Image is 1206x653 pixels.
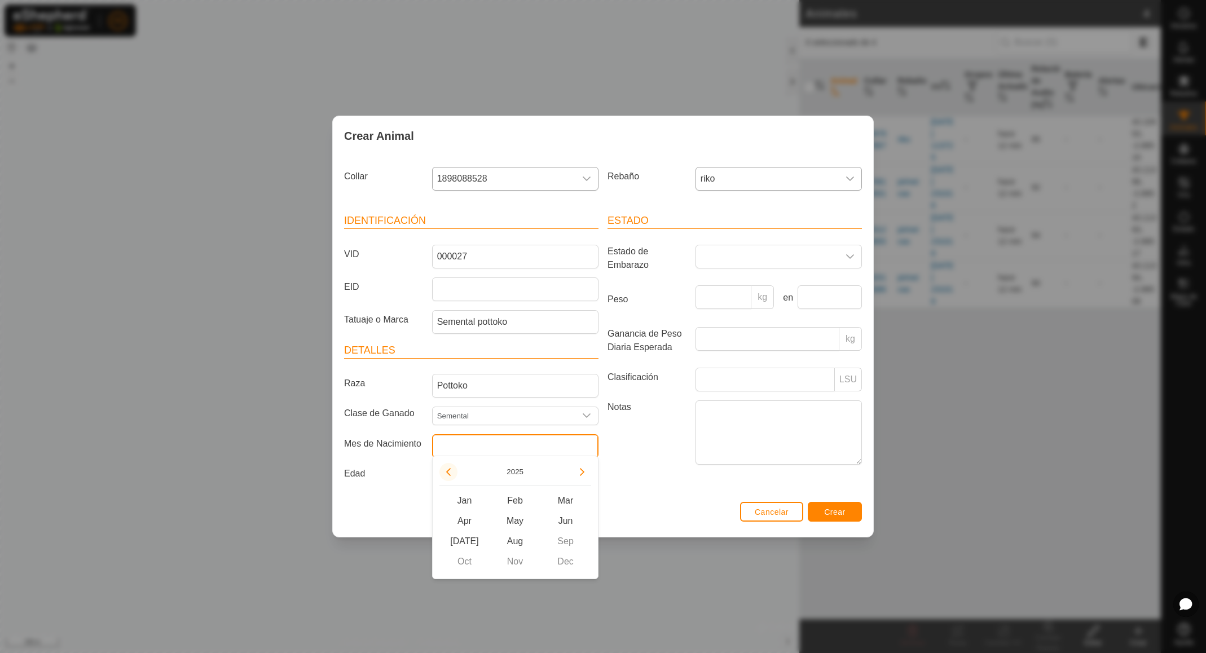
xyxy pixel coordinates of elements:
[540,491,591,511] span: Mar
[439,491,490,511] span: Jan
[490,531,540,551] span: Aug
[603,285,691,314] label: Peso
[603,400,691,464] label: Notas
[824,508,846,517] span: Crear
[603,327,691,354] label: Ganancia de Peso Diaria Esperada
[340,434,428,453] label: Mes de Nacimiento
[340,277,428,297] label: EID
[755,508,789,517] span: Cancelar
[340,310,428,329] label: Tatuaje o Marca
[490,511,540,531] span: May
[340,245,428,264] label: VID
[608,213,862,229] header: Estado
[502,465,528,478] button: Choose Year
[839,167,861,190] div: dropdown trigger
[839,245,861,268] div: dropdown trigger
[573,463,591,481] button: Next Year
[340,407,428,421] label: Clase de Ganado
[603,245,691,272] label: Estado de Embarazo
[696,167,839,190] span: riko
[751,285,774,309] p-inputgroup-addon: kg
[603,167,691,186] label: Rebaño
[490,491,540,511] span: Feb
[344,343,598,359] header: Detalles
[778,291,793,305] label: en
[575,167,598,190] div: dropdown trigger
[808,502,862,522] button: Crear
[344,127,414,144] span: Crear Animal
[433,167,575,190] span: 1898088528
[432,456,598,579] div: Choose Date
[439,511,490,531] span: Apr
[433,407,575,425] input: Seleccione o ingrese una Clase de Ganado
[439,531,490,551] span: [DATE]
[603,368,691,387] label: Clasificación
[340,467,428,480] label: Edad
[740,502,803,522] button: Cancelar
[835,368,862,391] p-inputgroup-addon: LSU
[839,327,862,351] p-inputgroup-addon: kg
[439,463,457,481] button: Previous Year
[575,407,598,425] div: dropdown trigger
[540,511,591,531] span: Jun
[344,213,598,229] header: Identificación
[340,374,428,393] label: Raza
[340,167,428,186] label: Collar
